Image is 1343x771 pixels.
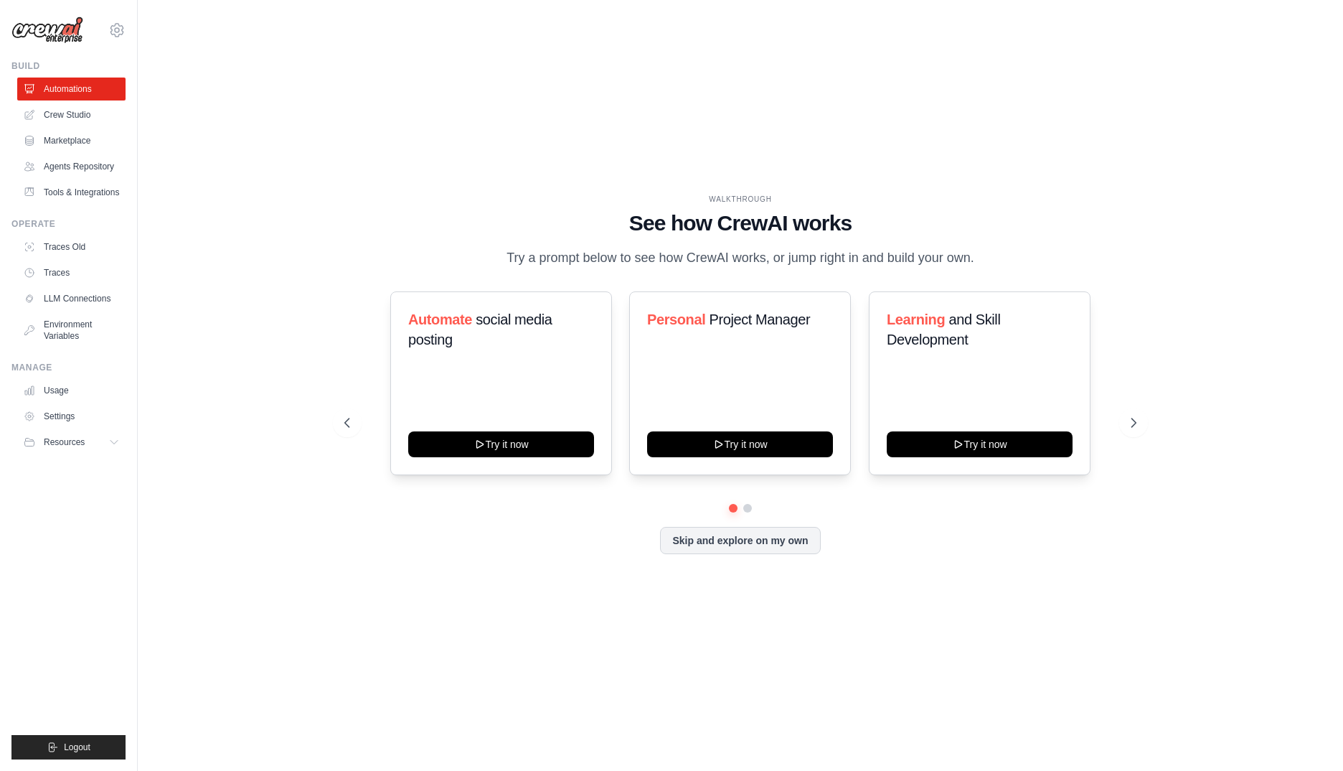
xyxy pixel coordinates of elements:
[64,742,90,753] span: Logout
[344,194,1136,205] div: WALKTHROUGH
[408,312,552,347] span: social media posting
[17,103,126,126] a: Crew Studio
[17,405,126,428] a: Settings
[11,735,126,760] button: Logout
[17,78,126,101] a: Automations
[647,431,833,457] button: Try it now
[887,431,1073,457] button: Try it now
[17,431,126,454] button: Resources
[17,129,126,152] a: Marketplace
[17,313,126,347] a: Environment Variables
[408,431,594,457] button: Try it now
[887,312,945,327] span: Learning
[17,287,126,310] a: LLM Connections
[17,181,126,204] a: Tools & Integrations
[44,436,85,448] span: Resources
[710,312,811,327] span: Project Manager
[17,261,126,284] a: Traces
[660,527,820,554] button: Skip and explore on my own
[499,248,981,268] p: Try a prompt below to see how CrewAI works, or jump right in and build your own.
[344,210,1136,236] h1: See how CrewAI works
[17,235,126,258] a: Traces Old
[647,312,705,327] span: Personal
[887,312,1000,347] span: and Skill Development
[11,218,126,230] div: Operate
[11,362,126,373] div: Manage
[11,60,126,72] div: Build
[17,155,126,178] a: Agents Repository
[11,17,83,44] img: Logo
[17,379,126,402] a: Usage
[408,312,472,327] span: Automate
